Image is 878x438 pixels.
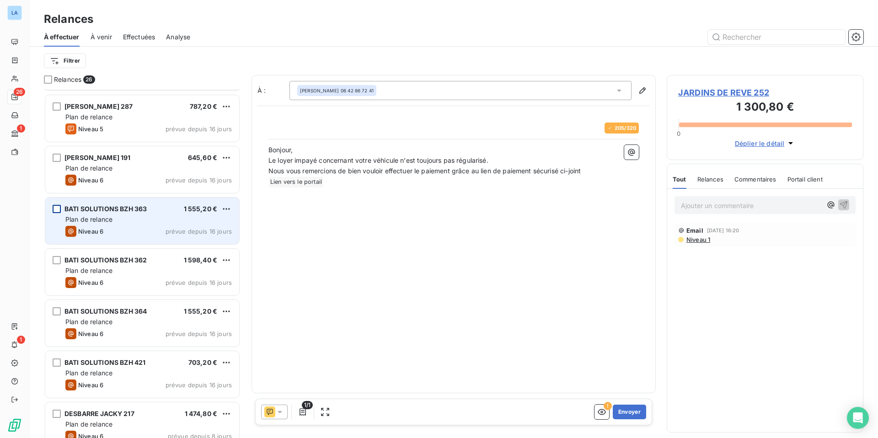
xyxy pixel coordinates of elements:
span: [DATE] 16:20 [707,228,739,233]
span: Niveau 6 [78,330,103,337]
span: 1 555,20 € [184,205,218,213]
span: Plan de relance [65,318,112,326]
button: Envoyer [613,405,646,419]
span: À venir [91,32,112,42]
span: Plan de relance [65,369,112,377]
span: [PERSON_NAME] 287 [64,102,133,110]
span: Niveau 5 [78,125,103,133]
h3: 1 300,80 € [678,99,852,117]
a: 1 [7,126,21,141]
span: 0 [677,130,680,137]
div: Open Intercom Messenger [847,407,869,429]
span: 1/1 [302,401,313,409]
span: prévue depuis 16 jours [166,228,232,235]
span: Niveau 6 [78,279,103,286]
span: BATI SOLUTIONS BZH 421 [64,358,145,366]
span: Relances [697,176,723,183]
span: Plan de relance [65,215,112,223]
span: Tout [673,176,686,183]
span: prévue depuis 16 jours [166,176,232,184]
span: Plan de relance [65,267,112,274]
span: Plan de relance [65,164,112,172]
span: BATI SOLUTIONS BZH 363 [64,205,147,213]
span: Effectuées [123,32,155,42]
span: 1 474,80 € [185,410,218,417]
span: 703,20 € [188,358,217,366]
span: 787,20 € [190,102,217,110]
span: [PERSON_NAME] [300,87,339,94]
span: Niveau 1 [685,236,710,243]
span: Plan de relance [65,420,112,428]
h3: Relances [44,11,93,27]
label: À : [257,86,289,95]
span: 1 [17,124,25,133]
span: Le loyer impayé concernant votre véhicule n'est toujours pas régularisé. [268,156,488,164]
span: Niveau 6 [78,381,103,389]
img: Logo LeanPay [7,418,22,433]
span: prévue depuis 16 jours [166,279,232,286]
span: Analyse [166,32,190,42]
span: DESBARRE JACKY 217 [64,410,134,417]
span: Relances [54,75,81,84]
span: Nous vous remercions de bien vouloir effectuer le paiement grâce au lien de paiement sécurisé ci-... [268,167,581,175]
span: Niveau 6 [78,228,103,235]
span: Niveau 6 [78,176,103,184]
span: Déplier le détail [735,139,785,148]
span: Plan de relance [65,113,112,121]
span: Email [686,227,703,234]
span: 1 [17,336,25,344]
div: LA [7,5,22,20]
span: 1 555,20 € [184,307,218,315]
span: prévue depuis 16 jours [166,125,232,133]
span: [PERSON_NAME] 191 [64,154,131,161]
div: 06 42 86 72 41 [300,87,374,94]
button: Déplier le détail [732,138,798,149]
span: 645,60 € [188,154,217,161]
span: Bonjour, [268,146,293,154]
span: prévue depuis 16 jours [166,330,232,337]
button: Filtrer [44,53,86,68]
span: 205 / 320 [615,125,636,131]
a: 26 [7,90,21,104]
span: Portail client [787,176,823,183]
span: 1 598,40 € [184,256,218,264]
div: grid [44,90,241,438]
span: Lien vers le portail [269,177,323,187]
span: BATI SOLUTIONS BZH 364 [64,307,147,315]
span: 26 [83,75,95,84]
input: Rechercher [708,30,845,44]
span: 26 [14,88,25,96]
span: BATI SOLUTIONS BZH 362 [64,256,147,264]
span: À effectuer [44,32,80,42]
span: prévue depuis 16 jours [166,381,232,389]
span: JARDINS DE REVE 252 [678,86,852,99]
span: Commentaires [734,176,776,183]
